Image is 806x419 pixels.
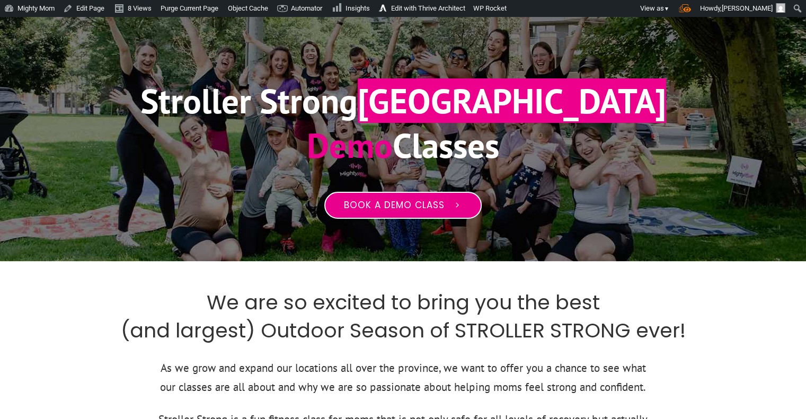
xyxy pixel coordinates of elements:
[344,200,445,211] span: Book a Demo Class
[121,316,686,344] font: (and largest) Outdoor Season of STROLLER STRONG ever!
[358,78,666,123] span: [GEOGRAPHIC_DATA]
[207,288,600,316] font: We are so excited to bring you the best
[307,123,393,167] span: Demo
[160,361,646,395] font: As we grow and expand our locations all over the province, we want to offer you a chance to see w...
[140,78,666,181] h1: Stroller Strong Classes
[664,5,669,12] span: ▼
[324,192,482,219] a: Book a Demo Class
[722,4,773,12] span: [PERSON_NAME]
[346,4,370,12] span: Insights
